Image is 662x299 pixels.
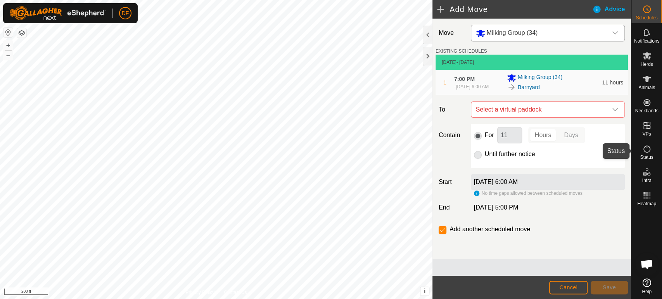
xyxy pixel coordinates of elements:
[437,5,592,14] h2: Add Move
[549,281,588,294] button: Cancel
[482,191,582,196] span: No time gaps allowed between scheduled moves
[518,73,562,82] span: Milking Group (34)
[436,203,468,212] label: End
[592,5,631,14] div: Advice
[487,29,538,36] span: Milking Group (34)
[3,28,13,37] button: Reset Map
[518,83,540,91] a: Barnyard
[443,79,446,86] span: 1
[603,284,616,290] span: Save
[635,253,659,276] div: Open chat
[638,85,655,90] span: Animals
[3,41,13,50] button: +
[636,15,657,20] span: Schedules
[185,289,214,296] a: Privacy Policy
[640,62,653,67] span: Herds
[436,101,468,118] label: To
[474,204,518,211] span: [DATE] 5:00 PM
[559,284,577,290] span: Cancel
[224,289,247,296] a: Contact Us
[473,25,607,41] span: Milking Group
[631,275,662,297] a: Help
[454,76,475,82] span: 7:00 PM
[607,25,623,41] div: dropdown trigger
[17,28,26,38] button: Map Layers
[591,281,628,294] button: Save
[3,51,13,60] button: –
[602,79,623,86] span: 11 hours
[473,102,607,117] span: Select a virtual paddock
[454,83,489,90] div: -
[9,6,106,20] img: Gallagher Logo
[640,155,653,160] span: Status
[122,9,129,17] span: DF
[436,177,468,187] label: Start
[456,84,489,89] span: [DATE] 6:00 AM
[456,60,474,65] span: - [DATE]
[420,287,429,296] button: i
[449,226,530,232] label: Add another scheduled move
[642,178,651,183] span: Infra
[436,131,468,140] label: Contain
[485,132,494,138] label: For
[642,289,652,294] span: Help
[637,201,656,206] span: Heatmap
[635,108,658,113] span: Neckbands
[436,25,468,41] label: Move
[642,132,651,136] span: VPs
[634,39,659,43] span: Notifications
[442,60,456,65] span: [DATE]
[607,102,623,117] div: dropdown trigger
[424,288,425,294] span: i
[485,151,535,157] label: Until further notice
[507,82,516,92] img: To
[474,179,518,185] label: [DATE] 6:00 AM
[436,48,487,55] label: EXISTING SCHEDULES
